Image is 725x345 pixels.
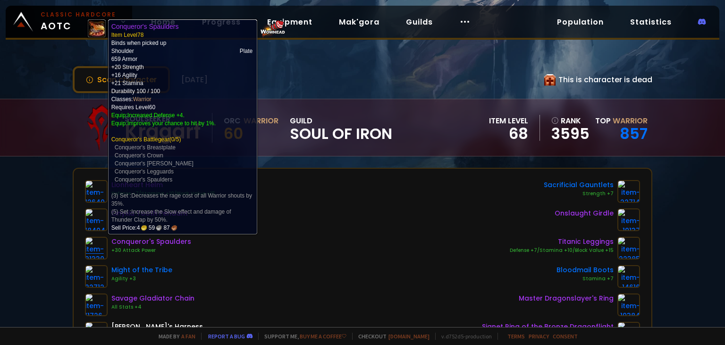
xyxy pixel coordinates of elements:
[617,293,640,316] img: item-19384
[133,96,152,103] a: Warrior
[617,265,640,288] img: item-14616
[529,333,549,340] a: Privacy
[510,247,614,254] div: Defense +7/Stamina +10/Block Value +15
[551,115,590,127] div: rank
[85,237,108,259] img: item-21330
[111,56,137,62] span: 659 Armor
[111,47,167,55] td: Shoulder
[111,80,143,86] span: +21 Stamina
[510,237,614,247] div: Titanic Leggings
[489,127,528,141] div: 68
[111,192,252,207] span: (3) Set :
[244,115,278,127] div: Warrior
[149,224,162,232] span: 59
[111,23,179,30] b: Conqueror's Spaulders
[620,123,648,144] a: 857
[398,12,440,32] a: Guilds
[111,72,137,78] span: +16 Agility
[115,176,172,183] a: Conqueror's Spaulders
[111,192,252,207] a: Decreases the rage cost of all Warrior shouts by 35%.
[111,95,253,103] div: Classes:
[111,303,194,311] div: All Stats +4
[111,103,253,232] td: Requires Level 60
[137,224,147,232] span: 4
[111,265,172,275] div: Might of the Tribe
[556,275,614,283] div: Stamina +7
[85,293,108,316] img: item-11726
[553,333,578,340] a: Consent
[111,112,185,119] span: Equip:
[551,127,590,141] a: 3595
[85,208,108,231] img: item-18404
[111,293,194,303] div: Savage Gladiator Chain
[489,115,528,127] div: item level
[507,333,525,340] a: Terms
[111,224,253,232] div: Sell Price:
[41,10,116,19] small: Classic Hardcore
[111,32,144,38] span: Item Level 78
[111,322,203,332] div: [PERSON_NAME]'s Harness
[240,48,253,54] span: Plate
[143,12,183,32] a: Home
[73,66,170,93] button: Scan character
[258,333,346,340] span: Support me,
[85,180,108,203] img: item-12640
[115,160,194,167] a: Conqueror's [PERSON_NAME]
[111,136,181,143] span: (0/5)
[127,112,185,119] a: Increased Defense +4.
[549,12,611,32] a: Population
[181,333,195,340] a: a fan
[544,180,614,190] div: Sacrificial Gauntlets
[544,190,614,198] div: Strength +7
[115,168,174,175] a: Conqueror's Legguards
[111,22,253,103] td: Binds when picked up Durability 100 / 100
[331,12,387,32] a: Mak'gora
[115,152,163,159] a: Conqueror's Crown
[617,208,640,231] img: item-19137
[595,115,648,127] div: Top
[544,74,652,86] div: This is character is dead
[111,208,231,223] span: (5) Set :
[194,12,248,32] a: Progress
[6,6,132,38] a: Classic HardcoreAOTC
[111,247,191,254] div: +30 Attack Power
[290,115,392,141] div: guild
[111,64,144,70] span: +20 Strength
[482,322,614,332] div: Signet Ring of the Bronze Dragonflight
[519,293,614,303] div: Master Dragonslayer's Ring
[163,224,177,232] span: 87
[300,333,346,340] a: Buy me a coffee
[613,115,648,126] span: Warrior
[208,333,245,340] a: Report a bug
[111,208,231,223] a: Increase the Slow effect and damage of Thunder Clap by 50%.
[153,333,195,340] span: Made by
[111,136,169,143] a: Conqueror's Battlegear
[111,120,216,127] span: Equip:
[111,275,172,283] div: Agility +3
[111,237,191,247] div: Conqueror's Spaulders
[41,10,116,33] span: AOTC
[85,265,108,288] img: item-22712
[115,144,176,151] a: Conqueror's Breastplate
[617,180,640,203] img: item-22714
[617,237,640,259] img: item-22385
[260,12,320,32] a: Equipment
[290,127,392,141] span: Soul of Iron
[555,208,614,218] div: Onslaught Girdle
[127,120,216,127] a: Improves your chance to hit by 1%.
[435,333,492,340] span: v. d752d5 - production
[388,333,430,340] a: [DOMAIN_NAME]
[623,12,679,32] a: Statistics
[352,333,430,340] span: Checkout
[556,265,614,275] div: Bloodmail Boots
